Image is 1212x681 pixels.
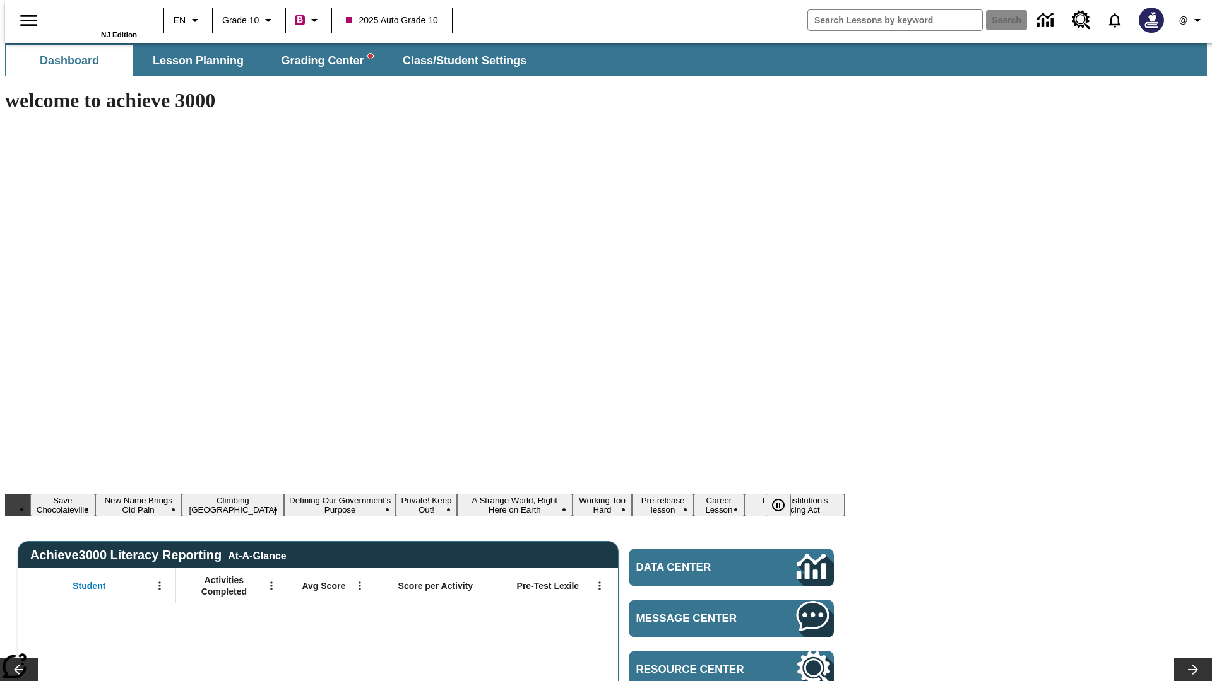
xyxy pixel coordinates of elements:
[55,4,137,38] div: Home
[168,9,208,32] button: Language: EN, Select a language
[40,54,99,68] span: Dashboard
[629,600,834,637] a: Message Center
[1174,658,1212,681] button: Lesson carousel, Next
[302,580,345,591] span: Avg Score
[5,43,1207,76] div: SubNavbar
[1172,9,1212,32] button: Profile/Settings
[744,494,845,516] button: Slide 10 The Constitution's Balancing Act
[1030,3,1064,38] a: Data Center
[1131,4,1172,37] button: Select a new avatar
[95,494,182,516] button: Slide 2 New Name Brings Old Pain
[284,494,396,516] button: Slide 4 Defining Our Government's Purpose
[101,31,137,38] span: NJ Edition
[636,612,759,625] span: Message Center
[457,494,573,516] button: Slide 6 A Strange World, Right Here on Earth
[629,549,834,586] a: Data Center
[55,6,137,31] a: Home
[517,580,579,591] span: Pre-Test Lexile
[1098,4,1131,37] a: Notifications
[636,561,754,574] span: Data Center
[350,576,369,595] button: Open Menu
[73,580,105,591] span: Student
[396,494,456,516] button: Slide 5 Private! Keep Out!
[346,14,437,27] span: 2025 Auto Grade 10
[573,494,632,516] button: Slide 7 Working Too Hard
[590,576,609,595] button: Open Menu
[135,45,261,76] button: Lesson Planning
[766,494,791,516] button: Pause
[403,54,526,68] span: Class/Student Settings
[297,12,303,28] span: B
[228,548,286,562] div: At-A-Glance
[5,89,845,112] h1: welcome to achieve 3000
[30,494,95,516] button: Slide 1 Save Chocolateville
[217,9,281,32] button: Grade: Grade 10, Select a grade
[766,494,804,516] div: Pause
[30,548,287,562] span: Achieve3000 Literacy Reporting
[1064,3,1098,37] a: Resource Center, Will open in new tab
[290,9,327,32] button: Boost Class color is violet red. Change class color
[10,2,47,39] button: Open side menu
[222,14,259,27] span: Grade 10
[1139,8,1164,33] img: Avatar
[5,45,538,76] div: SubNavbar
[153,54,244,68] span: Lesson Planning
[808,10,982,30] input: search field
[150,576,169,595] button: Open Menu
[694,494,744,516] button: Slide 9 Career Lesson
[398,580,473,591] span: Score per Activity
[636,663,759,676] span: Resource Center
[262,576,281,595] button: Open Menu
[6,45,133,76] button: Dashboard
[182,494,284,516] button: Slide 3 Climbing Mount Tai
[174,14,186,27] span: EN
[393,45,537,76] button: Class/Student Settings
[1179,14,1187,27] span: @
[264,45,390,76] button: Grading Center
[368,54,373,59] svg: writing assistant alert
[182,574,266,597] span: Activities Completed
[632,494,694,516] button: Slide 8 Pre-release lesson
[281,54,372,68] span: Grading Center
